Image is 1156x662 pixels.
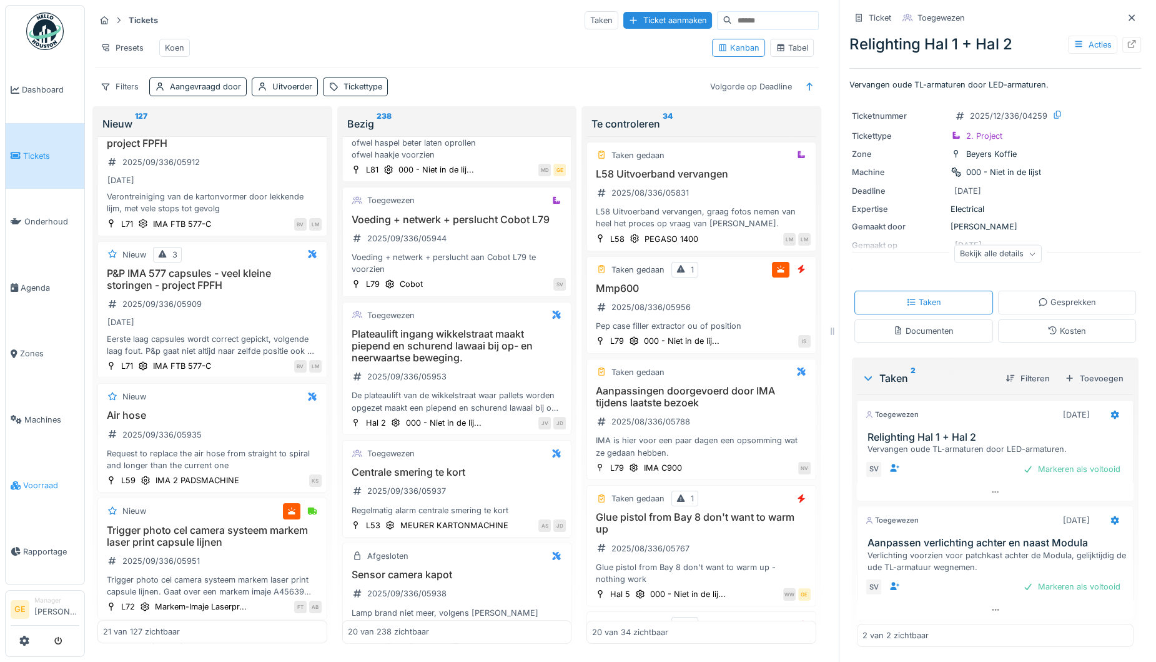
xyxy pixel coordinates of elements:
[849,79,1141,91] p: Vervangen oude TL-armaturen door LED-armaturen.
[1063,409,1090,421] div: [DATE]
[165,42,184,54] div: Koen
[691,493,694,504] div: 1
[1018,578,1125,595] div: Markeren als voltooid
[348,607,566,631] div: Lamp brand niet meer, volgens [PERSON_NAME] sensor terug kapot.
[966,166,1041,178] div: 000 - Niet in de lijst
[852,221,946,233] div: Gemaakt door
[970,110,1047,122] div: 2025/12/336/04259
[309,601,322,613] div: AB
[611,301,691,313] div: 2025/08/336/05956
[367,588,447,599] div: 2025/09/336/05938
[103,626,180,638] div: 21 van 127 zichtbaar
[400,278,423,290] div: Cobot
[122,391,146,403] div: Nieuw
[121,474,136,486] div: L59
[103,125,322,149] h3: IMA 577 Lekkende lijmnozzles/darmen - project FPFH
[6,321,84,387] a: Zones
[592,561,811,585] div: Glue pistol from Bay 8 don't want to warm up - nothing work
[592,283,811,294] h3: Mmp600
[309,474,322,487] div: KS
[852,130,946,142] div: Tickettype
[538,519,551,532] div: AS
[911,371,916,386] sup: 2
[95,39,149,57] div: Presets
[398,164,474,176] div: 000 - Niet in de lij...
[366,278,380,290] div: L79
[122,555,200,567] div: 2025/09/336/05951
[704,78,798,96] div: Volgorde op Deadline
[644,335,719,347] div: 000 - Niet in de lij...
[102,116,322,131] div: Nieuw
[103,524,322,548] h3: Trigger photo cel camera systeem markem laser print capsule lijnen
[783,588,796,601] div: WW
[645,233,698,245] div: PEGASO 1400
[585,11,618,29] div: Taken
[865,578,882,596] div: SV
[153,218,211,230] div: IMA FTB 577-C
[309,360,322,373] div: LM
[366,164,378,176] div: L81
[24,414,79,426] span: Machines
[103,268,322,291] h3: P&P IMA 577 capsules - veel kleine storingen - project FPFH
[538,417,551,429] div: JV
[610,335,624,347] div: L79
[24,216,79,228] span: Onderhoud
[776,42,808,54] div: Tabel
[170,81,241,93] div: Aangevraagd door
[103,574,322,598] div: Trigger photo cel camera systeem markem laser print capsule lijnen. Gaat over een markem imaje A4...
[11,600,29,619] li: GE
[348,137,566,161] div: ofwel haspel beter laten oprollen ofwel haakje voorzien
[34,596,79,605] div: Manager
[867,431,1128,443] h3: Relighting Hal 1 + Hal 2
[400,519,508,531] div: MEURER KARTONMACHINE
[650,588,726,600] div: 000 - Niet in de lij...
[718,42,759,54] div: Kanban
[95,78,144,96] div: Filters
[538,164,551,176] div: MD
[611,543,689,554] div: 2025/08/336/05767
[377,116,392,131] sup: 238
[553,278,566,291] div: SV
[348,504,566,516] div: Regelmatig alarm centrale smering te kort
[348,214,566,226] h3: Voeding + netwerk + perslucht Cobot L79
[1060,370,1129,387] div: Toevoegen
[124,14,163,26] strong: Tickets
[121,218,133,230] div: L71
[156,474,239,486] div: IMA 2 PADSMACHINE
[592,511,811,535] h3: Glue pistol from Bay 8 don't want to warm up
[135,116,147,131] sup: 127
[865,515,919,526] div: Toegewezen
[23,150,79,162] span: Tickets
[611,264,664,276] div: Taken gedaan
[798,588,811,601] div: GE
[867,443,1128,455] div: Vervangen oude TL-armaturen door LED-armaturen.
[610,233,625,245] div: L58
[783,233,796,246] div: LM
[591,116,811,131] div: Te controleren
[865,461,882,478] div: SV
[6,255,84,321] a: Agenda
[34,596,79,623] li: [PERSON_NAME]
[610,588,630,600] div: Hal 5
[954,245,1042,263] div: Bekijk alle details
[611,187,689,199] div: 2025/08/336/05831
[553,164,566,176] div: GE
[406,417,482,429] div: 000 - Niet in de lij...
[348,251,566,275] div: Voeding + netwerk + perslucht aan Cobot L79 te voorzien
[917,12,965,24] div: Toegewezen
[153,360,211,372] div: IMA FTB 577-C
[367,485,446,497] div: 2025/09/336/05937
[348,626,429,638] div: 20 van 238 zichtbaar
[107,174,134,186] div: [DATE]
[966,148,1017,160] div: Beyers Koffie
[852,166,946,178] div: Machine
[644,462,682,474] div: IMA C900
[348,466,566,478] h3: Centrale smering te kort
[155,601,247,613] div: Markem-Imaje Laserpr...
[6,387,84,453] a: Machines
[103,448,322,471] div: Request to replace the air hose from straight to spiral and longer than the current one
[610,462,624,474] div: L79
[1047,325,1086,337] div: Kosten
[798,233,811,246] div: LM
[592,206,811,229] div: L58 Uitvoerband vervangen, graag fotos nemen van heel het proces op vraag van [PERSON_NAME].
